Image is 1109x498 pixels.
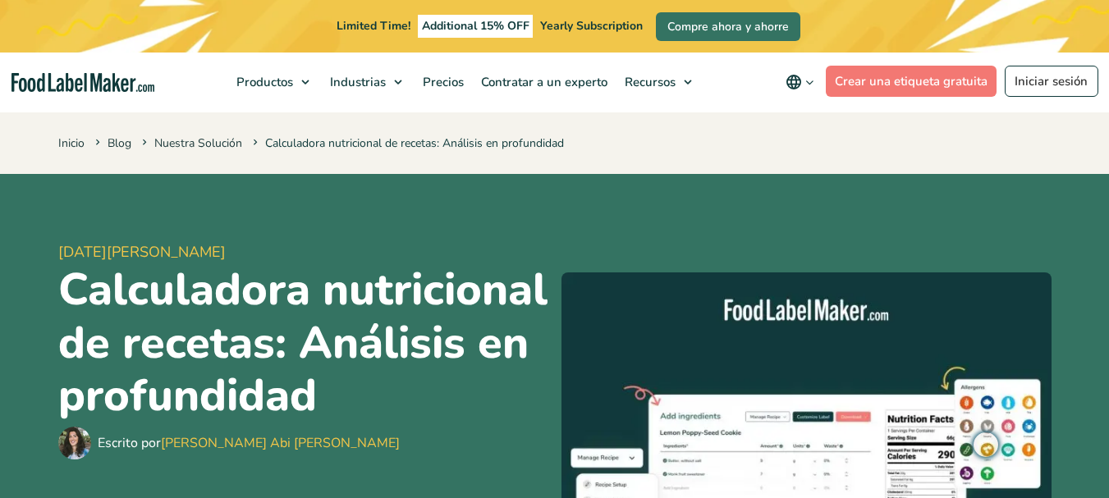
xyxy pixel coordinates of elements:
a: Inicio [58,135,85,151]
span: Yearly Subscription [540,18,643,34]
img: Maria Abi Hanna - Etiquetadora de alimentos [58,427,91,459]
a: Productos [228,53,318,112]
span: Productos [231,74,295,90]
span: Precios [418,74,465,90]
button: Change language [774,66,826,98]
div: Escrito por [98,433,400,453]
span: Industrias [325,74,387,90]
span: Additional 15% OFF [418,15,534,38]
a: Contratar a un experto [473,53,612,112]
span: Calculadora nutricional de recetas: Análisis en profundidad [250,135,564,151]
span: Recursos [620,74,677,90]
a: Crear una etiqueta gratuita [826,66,997,97]
a: Food Label Maker homepage [11,73,154,92]
a: Nuestra Solución [154,135,242,151]
h1: Calculadora nutricional de recetas: Análisis en profundidad [58,263,548,423]
span: Contratar a un experto [476,74,609,90]
a: Recursos [616,53,700,112]
span: Limited Time! [337,18,410,34]
span: [DATE][PERSON_NAME] [58,241,548,263]
a: Blog [108,135,131,151]
a: Precios [415,53,469,112]
a: [PERSON_NAME] Abi [PERSON_NAME] [161,434,400,452]
a: Industrias [322,53,410,112]
a: Compre ahora y ahorre [656,12,800,41]
a: Iniciar sesión [1005,66,1098,97]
